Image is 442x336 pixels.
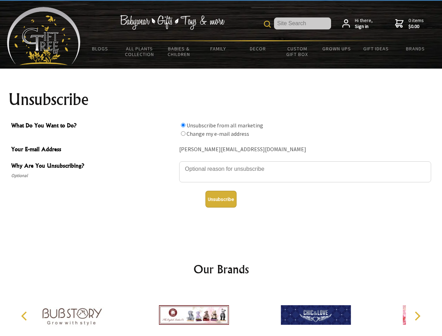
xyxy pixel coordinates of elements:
button: Previous [17,308,33,324]
a: Babies & Children [159,41,199,62]
img: Babyware - Gifts - Toys and more... [7,7,80,65]
span: What Do You Want to Do? [11,121,176,131]
a: BLOGS [80,41,120,56]
span: 0 items [408,17,424,30]
button: Unsubscribe [205,191,237,208]
span: Why Are You Unsubscribing? [11,161,176,171]
a: Custom Gift Box [278,41,317,62]
textarea: Why Are You Unsubscribing? [179,161,431,182]
a: Brands [396,41,435,56]
label: Change my e-mail address [187,130,249,137]
input: What Do You Want to Do? [181,131,185,136]
span: Optional [11,171,176,180]
strong: $0.00 [408,23,424,30]
span: Hi there, [355,17,373,30]
h1: Unsubscribe [8,91,434,108]
input: Site Search [274,17,331,29]
label: Unsubscribe from all marketing [187,122,263,129]
a: Family [199,41,238,56]
a: All Plants Collection [120,41,160,62]
input: What Do You Want to Do? [181,123,185,127]
a: Decor [238,41,278,56]
span: Your E-mail Address [11,145,176,155]
img: product search [264,21,271,28]
img: Babywear - Gifts - Toys & more [120,15,225,30]
a: Hi there,Sign in [342,17,373,30]
a: Grown Ups [317,41,356,56]
div: [PERSON_NAME][EMAIL_ADDRESS][DOMAIN_NAME] [179,144,431,155]
h2: Our Brands [14,261,428,278]
button: Next [409,308,425,324]
strong: Sign in [355,23,373,30]
a: Gift Ideas [356,41,396,56]
a: 0 items$0.00 [395,17,424,30]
